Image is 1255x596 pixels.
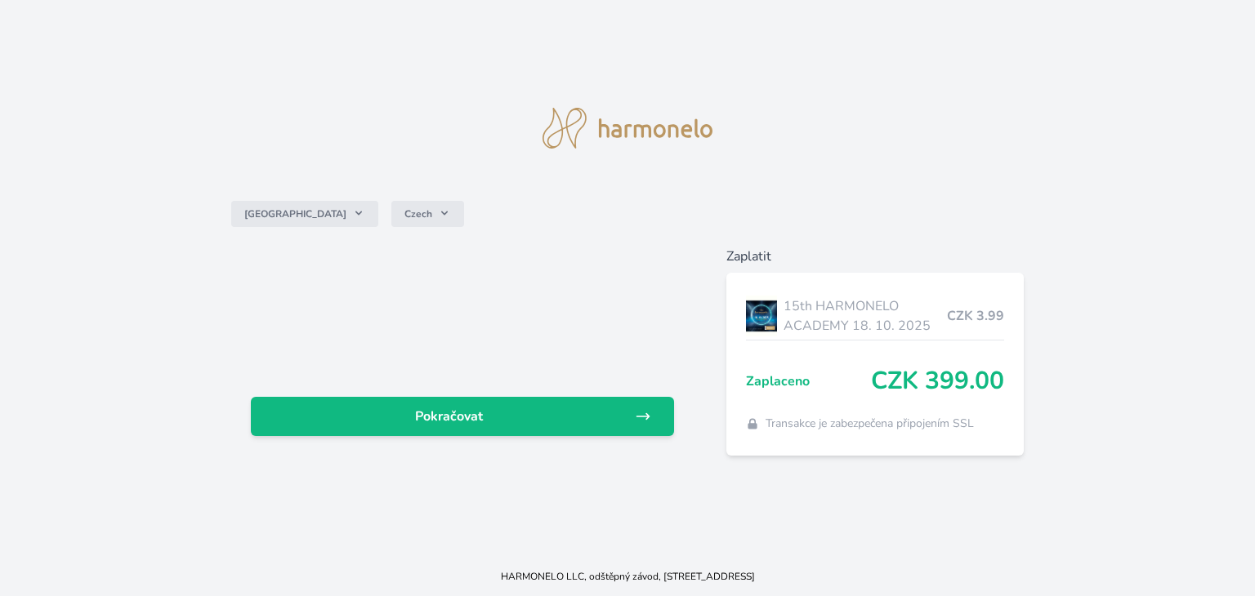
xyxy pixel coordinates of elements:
img: AKADEMIE_2025_virtual_1080x1080_ticket-lo.jpg [746,296,777,336]
span: CZK 3.99 [947,306,1004,326]
span: Transakce je zabezpečena připojením SSL [766,416,974,432]
span: CZK 399.00 [871,367,1004,396]
img: logo.svg [543,108,712,149]
span: Zaplaceno [746,371,871,391]
span: Pokračovat [264,407,635,426]
span: [GEOGRAPHIC_DATA] [244,207,346,220]
span: Czech [404,207,432,220]
span: 15th HARMONELO ACADEMY 18. 10. 2025 [784,296,947,336]
h6: Zaplatit [726,247,1024,266]
button: Czech [391,201,464,227]
a: Pokračovat [251,397,674,436]
button: [GEOGRAPHIC_DATA] [231,201,378,227]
